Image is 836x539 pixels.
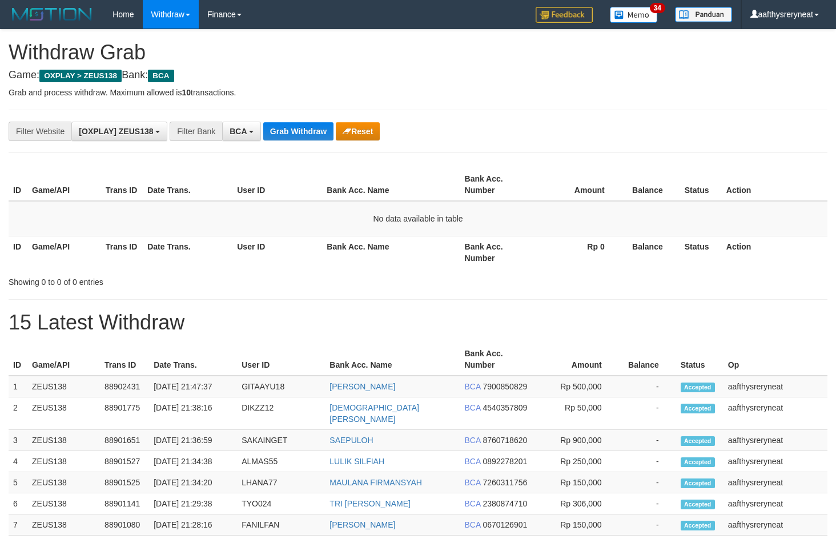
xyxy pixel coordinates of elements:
td: Rp 900,000 [533,430,619,451]
td: Rp 250,000 [533,451,619,472]
td: SAKAINGET [237,430,325,451]
span: Copy 8760718620 to clipboard [483,436,527,445]
th: Status [676,343,724,376]
td: Rp 150,000 [533,514,619,536]
td: 88901775 [100,397,149,430]
button: Reset [336,122,380,140]
td: - [619,493,676,514]
th: Status [680,168,722,201]
th: Trans ID [101,168,143,201]
span: Accepted [681,457,715,467]
td: [DATE] 21:47:37 [149,376,237,397]
span: Accepted [681,478,715,488]
td: ZEUS138 [27,493,100,514]
td: - [619,397,676,430]
td: aafthysreryneat [724,514,827,536]
td: - [619,430,676,451]
th: Amount [533,343,619,376]
td: ZEUS138 [27,451,100,472]
span: Copy 2380874710 to clipboard [483,499,527,508]
td: GITAAYU18 [237,376,325,397]
a: [PERSON_NAME] [329,382,395,391]
th: Game/API [27,168,101,201]
td: 7 [9,514,27,536]
td: 3 [9,430,27,451]
span: Copy 4540357809 to clipboard [483,403,527,412]
th: Bank Acc. Name [322,236,460,268]
td: aafthysreryneat [724,493,827,514]
th: Bank Acc. Number [460,236,534,268]
th: Bank Acc. Number [460,168,534,201]
th: ID [9,168,27,201]
span: Accepted [681,383,715,392]
th: Bank Acc. Name [322,168,460,201]
td: ZEUS138 [27,430,100,451]
td: [DATE] 21:34:38 [149,451,237,472]
td: FANILFAN [237,514,325,536]
span: BCA [464,520,480,529]
td: 1 [9,376,27,397]
td: [DATE] 21:36:59 [149,430,237,451]
span: OXPLAY > ZEUS138 [39,70,122,82]
th: User ID [232,236,322,268]
td: aafthysreryneat [724,376,827,397]
th: Date Trans. [143,236,232,268]
td: 88901141 [100,493,149,514]
th: Status [680,236,722,268]
span: Copy 0892278201 to clipboard [483,457,527,466]
th: Date Trans. [149,343,237,376]
th: ID [9,236,27,268]
img: MOTION_logo.png [9,6,95,23]
span: BCA [464,436,480,445]
span: Copy 0670126901 to clipboard [483,520,527,529]
div: Filter Website [9,122,71,141]
td: 88901525 [100,472,149,493]
td: 4 [9,451,27,472]
a: LULIK SILFIAH [329,457,384,466]
td: No data available in table [9,201,827,236]
div: Filter Bank [170,122,222,141]
td: Rp 500,000 [533,376,619,397]
th: Action [722,168,827,201]
a: SAEPULOH [329,436,373,445]
span: BCA [230,127,247,136]
th: Balance [622,236,680,268]
td: Rp 306,000 [533,493,619,514]
td: ZEUS138 [27,397,100,430]
td: [DATE] 21:28:16 [149,514,237,536]
th: Balance [619,343,676,376]
td: TYO024 [237,493,325,514]
button: Grab Withdraw [263,122,333,140]
th: Op [724,343,827,376]
td: ZEUS138 [27,376,100,397]
th: User ID [232,168,322,201]
span: BCA [464,478,480,487]
td: [DATE] 21:38:16 [149,397,237,430]
a: [PERSON_NAME] [329,520,395,529]
h1: 15 Latest Withdraw [9,311,827,334]
td: ZEUS138 [27,514,100,536]
div: Showing 0 to 0 of 0 entries [9,272,340,288]
h4: Game: Bank: [9,70,827,81]
span: Accepted [681,521,715,530]
td: 88902431 [100,376,149,397]
span: Copy 7900850829 to clipboard [483,382,527,391]
td: ZEUS138 [27,472,100,493]
span: BCA [464,457,480,466]
th: Game/API [27,343,100,376]
th: Game/API [27,236,101,268]
th: ID [9,343,27,376]
td: [DATE] 21:34:20 [149,472,237,493]
span: Accepted [681,404,715,413]
th: Bank Acc. Name [325,343,460,376]
img: panduan.png [675,7,732,22]
th: Balance [622,168,680,201]
th: Amount [534,168,622,201]
td: aafthysreryneat [724,397,827,430]
td: aafthysreryneat [724,472,827,493]
span: BCA [464,403,480,412]
strong: 10 [182,88,191,97]
td: DIKZZ12 [237,397,325,430]
td: 6 [9,493,27,514]
span: BCA [464,382,480,391]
